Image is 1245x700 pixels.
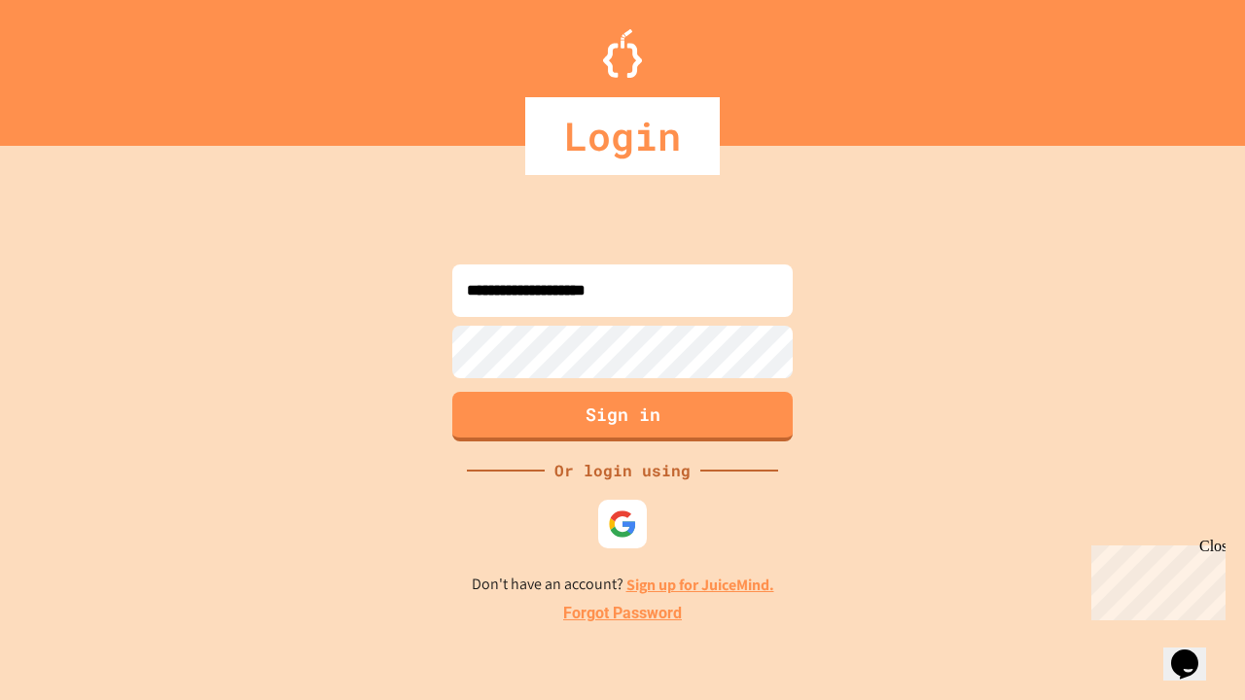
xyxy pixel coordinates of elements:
div: Chat with us now!Close [8,8,134,123]
iframe: chat widget [1084,538,1226,620]
div: Login [525,97,720,175]
a: Sign up for JuiceMind. [626,575,774,595]
a: Forgot Password [563,602,682,625]
iframe: chat widget [1163,622,1226,681]
img: Logo.svg [603,29,642,78]
div: Or login using [545,459,700,482]
img: google-icon.svg [608,509,637,539]
button: Sign in [452,392,793,441]
p: Don't have an account? [472,573,774,597]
